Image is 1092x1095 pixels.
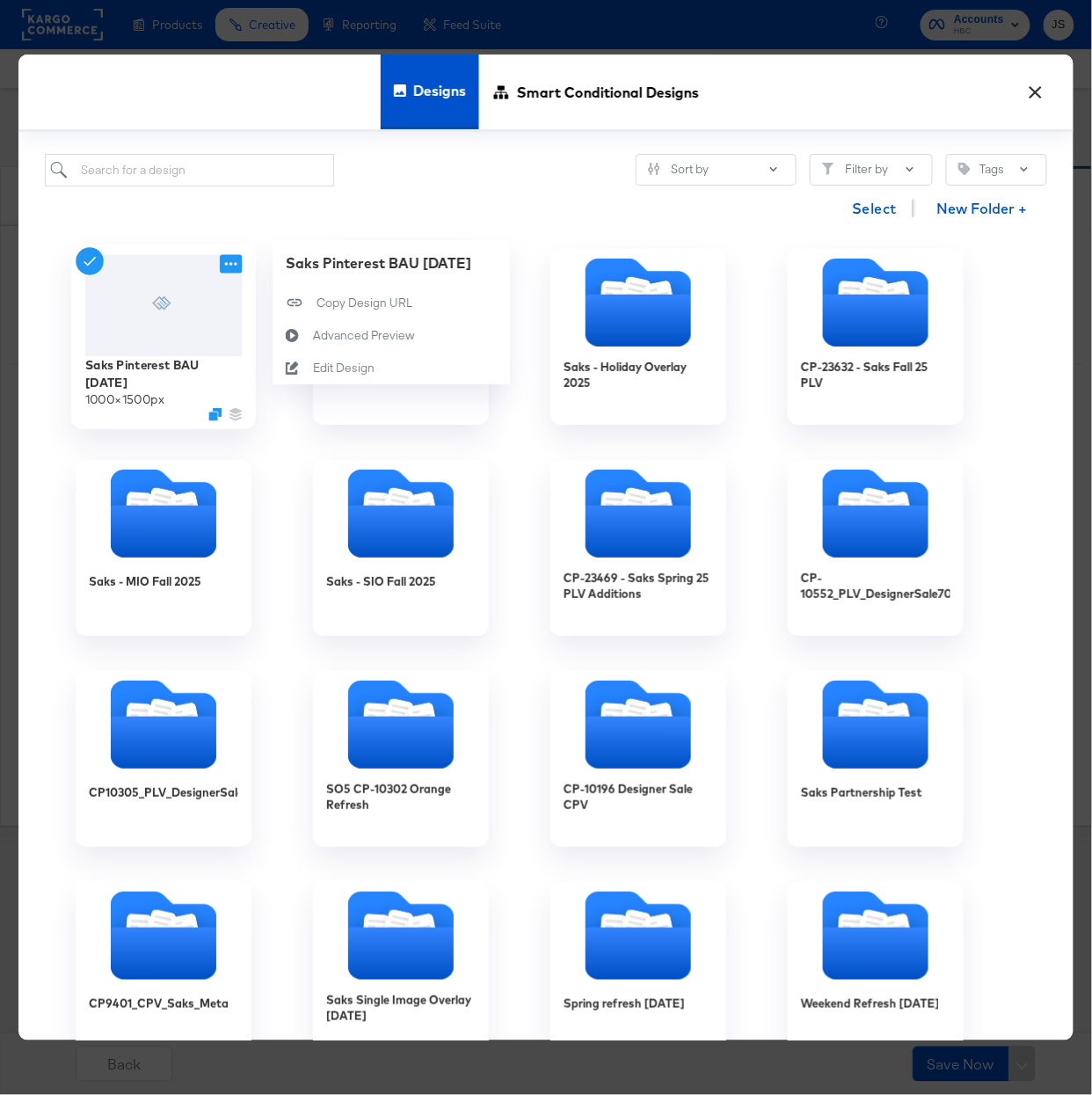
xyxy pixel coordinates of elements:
[273,286,510,318] button: Copy
[822,163,834,175] svg: Filter
[788,259,964,347] svg: Folder
[922,193,1043,227] button: New Folder +
[286,253,497,274] div: Saks Pinterest BAU [DATE]
[313,359,375,376] div: Edit Design
[788,882,964,1058] div: Weekend Refresh [DATE]
[313,470,489,558] svg: Folder
[550,470,726,558] svg: Folder
[326,991,476,1024] div: Saks Single Image Overlay [DATE]
[326,573,436,590] div: Saks - SIO Fall 2025
[313,249,489,425] div: No Overlay
[71,245,256,429] div: Saks Pinterest BAU [DATE]1000×1500pxDuplicate
[413,52,466,129] span: Designs
[564,996,685,1012] div: Spring refresh [DATE]
[550,671,726,847] div: CP-10196 Designer Sale CPV
[788,470,964,558] svg: Folder
[958,163,971,175] svg: Tag
[801,996,940,1012] div: Weekend Refresh [DATE]
[89,996,229,1012] div: CP9401_CPV_Saks_Meta
[788,460,964,636] div: CP-10552_PLV_DesignerSale70
[550,249,726,425] div: Saks - Holiday Overlay 2025
[76,460,251,636] div: Saks - MIO Fall 2025
[648,163,660,175] svg: Sliders
[313,460,489,636] div: Saks - SIO Fall 2025
[550,892,726,980] svg: Folder
[550,460,726,636] div: CP-23469 - Saks Spring 25 PLV Additions
[326,780,476,813] div: SO5 CP-10302 Orange Refresh
[946,154,1047,186] button: TagTags
[1020,72,1052,104] button: ×
[788,249,964,425] div: CP-23632 - Saks Fall 25 PLV
[845,191,904,226] button: Select
[550,681,726,769] svg: Folder
[76,882,251,1058] div: CP9401_CPV_Saks_Meta
[788,671,964,847] div: Saks Partnership Test
[76,681,251,769] svg: Folder
[564,780,713,813] div: CP-10196 Designer Sale CPV
[45,154,334,186] input: Search for a design
[208,407,222,420] svg: Duplicate
[788,892,964,980] svg: Folder
[810,154,933,186] button: FilterFilter by
[801,569,950,602] div: CP-10552_PLV_DesignerSale70
[788,681,964,769] svg: Folder
[517,54,699,131] span: Smart Conditional Designs
[85,391,164,407] div: 1000 × 1500 px
[564,358,713,391] div: Saks - Holiday Overlay 2025
[89,573,201,590] div: Saks - MIO Fall 2025
[76,892,251,980] svg: Folder
[550,259,726,347] svg: Folder
[313,882,489,1058] div: Saks Single Image Overlay [DATE]
[564,569,713,602] div: CP-23469 - Saks Spring 25 PLV Additions
[313,892,489,980] svg: Folder
[85,356,243,391] div: Saks Pinterest BAU [DATE]
[801,785,922,801] div: Saks Partnership Test
[313,671,489,847] div: SO5 CP-10302 Orange Refresh
[76,671,251,847] div: CP10305_PLV_DesignerSale60
[273,294,317,311] svg: Copy
[76,470,251,558] svg: Folder
[801,358,950,391] div: CP-23632 - Saks Fall 25 PLV
[636,154,797,186] button: SlidersSort by
[313,326,415,343] div: Advanced Preview
[89,785,238,801] div: CP10305_PLV_DesignerSale60
[852,196,897,221] span: Select
[317,294,412,310] div: Copy Design URL
[550,882,726,1058] div: Spring refresh [DATE]
[313,681,489,769] svg: Folder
